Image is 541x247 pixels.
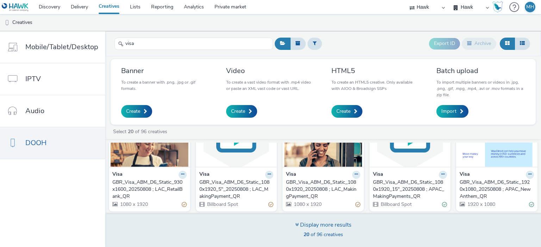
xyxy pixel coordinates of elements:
span: Billboard Spot [206,201,238,208]
img: dooh [4,19,11,26]
span: 1080 x 1920 [293,201,322,208]
h3: HTML5 [331,66,420,76]
strong: Visa [112,171,123,179]
a: Import [436,105,468,118]
a: Create [331,105,362,118]
img: Hawk Academy [492,1,503,13]
span: Audio [25,106,44,116]
span: Create [126,108,140,115]
div: Partially valid [355,201,360,208]
button: Grid [500,38,515,50]
span: Create [336,108,350,115]
button: Archive [462,38,496,50]
span: of 96 creatives [304,231,343,238]
span: Billboard Spot [380,201,412,208]
a: Hawk Academy [492,1,506,13]
p: To create a banner with .png, .jpg or .gif formats. [121,79,210,92]
a: GBR_Visa_ABM_D6_Static_1080x1920_5"_20250808 ; LAC_MakingPayment_QR [199,179,274,200]
div: Valid [442,201,447,208]
span: 1080 x 1920 [119,201,148,208]
div: Valid [529,201,534,208]
img: undefined Logo [2,3,29,12]
p: To create a vast video format with .mp4 video or paste an XML vast code or vast URL. [226,79,315,92]
strong: Visa [460,171,470,179]
a: Select of 96 creatives [112,128,170,135]
p: To import multiple banners or videos in .jpg, .png, .gif, .mpg, .mp4, .avi or .mov formats in a z... [436,79,525,98]
div: GBR_Visa_ABM_D6_Static_1920x1080_20250808 ; APAC_NewAnthem_QR [460,179,531,200]
div: GBR_Visa_ABM_D6_Static_1080x1920_5"_20250808 ; LAC_MakingPayment_QR [199,179,271,200]
div: GBR_Visa_ABM_D6_Static_1080x1920_15"_20250808 ; APAC_MakingPayments_QR [373,179,444,200]
strong: Visa [199,171,210,179]
strong: Visa [286,171,296,179]
span: Import [441,108,456,115]
input: Search... [114,38,273,50]
div: Partially valid [268,201,273,208]
div: GBR_Visa_ABM_D6_Static_930x1600_20250808 ; LAC_RetailBank_QR [112,179,184,200]
div: Partially valid [182,201,187,208]
h3: Banner [121,66,210,76]
span: 1920 x 1080 [467,201,495,208]
a: GBR_Visa_ABM_D6_Static_1080x1920_20250808 ; LAC_MakingPayment_QR [286,179,360,200]
a: GBR_Visa_ABM_D6_Static_1080x1920_15"_20250808 ; APAC_MakingPayments_QR [373,179,447,200]
strong: Visa [373,171,383,179]
a: GBR_Visa_ABM_D6_Static_930x1600_20250808 ; LAC_RetailBank_QR [112,179,187,200]
button: Export ID [429,38,460,49]
strong: 20 [128,128,133,135]
div: MH [526,2,534,12]
button: Table [515,38,530,50]
a: GBR_Visa_ABM_D6_Static_1920x1080_20250808 ; APAC_NewAnthem_QR [460,179,534,200]
a: Create [226,105,257,118]
span: DOOH [25,138,46,148]
div: Display more results [295,221,352,229]
div: GBR_Visa_ABM_D6_Static_1080x1920_20250808 ; LAC_MakingPayment_QR [286,179,357,200]
p: To create an HTML5 creative. Only available with AIOO & Broadsign SSPs [331,79,420,92]
strong: 20 [304,231,309,238]
h3: Batch upload [436,66,525,76]
h3: Video [226,66,315,76]
span: IPTV [25,74,41,84]
a: Create [121,105,152,118]
span: Create [231,108,245,115]
span: Mobile/Tablet/Desktop [25,42,98,52]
